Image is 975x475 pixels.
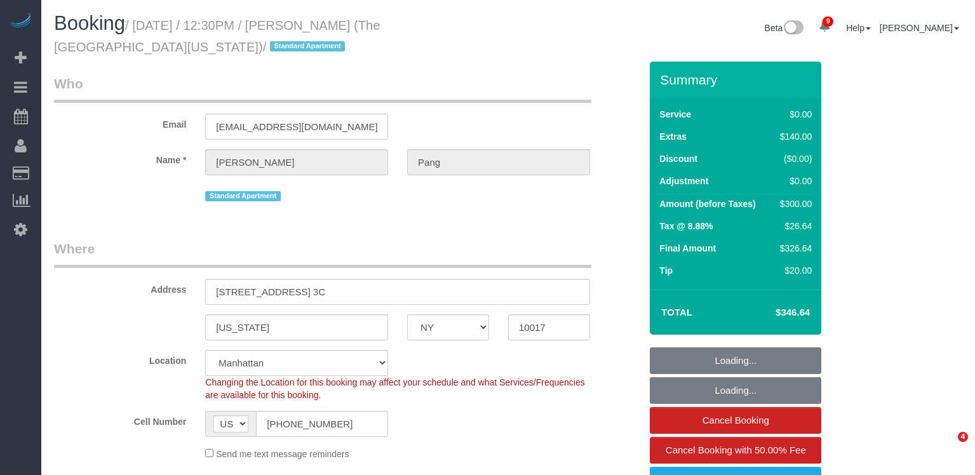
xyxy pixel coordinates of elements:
[54,239,591,268] legend: Where
[205,114,388,140] input: Email
[650,437,821,464] a: Cancel Booking with 50.00% Fee
[659,175,708,187] label: Adjustment
[659,242,716,255] label: Final Amount
[659,130,687,143] label: Extras
[44,149,196,166] label: Name *
[846,23,871,33] a: Help
[216,449,349,459] span: Send me text message reminders
[256,411,388,437] input: Cell Number
[661,307,692,318] strong: Total
[54,74,591,103] legend: Who
[775,152,812,165] div: ($0.00)
[775,242,812,255] div: $326.64
[659,108,691,121] label: Service
[54,18,380,54] small: / [DATE] / 12:30PM / [PERSON_NAME] (The [GEOGRAPHIC_DATA][US_STATE])
[650,407,821,434] a: Cancel Booking
[737,307,810,318] h4: $346.64
[205,377,584,400] span: Changing the Location for this booking may affect your schedule and what Services/Frequencies are...
[44,350,196,367] label: Location
[775,130,812,143] div: $140.00
[659,152,697,165] label: Discount
[659,197,755,210] label: Amount (before Taxes)
[660,72,815,87] h3: Summary
[263,40,349,54] span: /
[205,314,388,340] input: City
[205,191,281,201] span: Standard Apartment
[932,432,962,462] iframe: Intercom live chat
[775,264,812,277] div: $20.00
[783,20,804,37] img: New interface
[8,13,33,30] img: Automaid Logo
[775,175,812,187] div: $0.00
[44,114,196,131] label: Email
[659,220,713,232] label: Tax @ 8.88%
[659,264,673,277] label: Tip
[666,445,806,455] span: Cancel Booking with 50.00% Fee
[823,17,833,27] span: 9
[812,13,837,41] a: 9
[205,149,388,175] input: First Name
[880,23,959,33] a: [PERSON_NAME]
[44,279,196,296] label: Address
[54,12,125,34] span: Booking
[508,314,590,340] input: Zip Code
[44,411,196,428] label: Cell Number
[775,220,812,232] div: $26.64
[765,23,804,33] a: Beta
[775,108,812,121] div: $0.00
[775,197,812,210] div: $300.00
[958,432,968,442] span: 4
[270,41,346,51] span: Standard Apartment
[407,149,590,175] input: Last Name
